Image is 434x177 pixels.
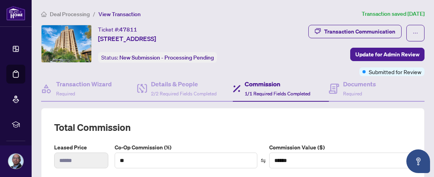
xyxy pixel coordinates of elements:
[41,11,47,17] span: home
[42,25,91,62] img: IMG-C12214063_1.jpg
[269,143,411,152] label: Commission Value ($)
[406,149,430,173] button: Open asap
[308,25,402,38] button: Transaction Communication
[343,91,362,97] span: Required
[50,11,90,18] span: Deal Processing
[362,9,425,19] article: Transaction saved [DATE]
[343,79,376,89] h4: Documents
[245,79,310,89] h4: Commission
[54,121,411,134] h2: Total Commission
[324,25,395,38] div: Transaction Communication
[98,34,156,43] span: [STREET_ADDRESS]
[245,91,310,97] span: 1/1 Required Fields Completed
[119,26,137,33] span: 47811
[98,11,141,18] span: View Transaction
[260,158,266,164] span: swap
[6,6,25,20] img: logo
[98,52,217,63] div: Status:
[56,79,112,89] h4: Transaction Wizard
[350,48,425,61] button: Update for Admin Review
[151,79,217,89] h4: Details & People
[355,48,419,61] span: Update for Admin Review
[98,25,137,34] div: Ticket #:
[54,143,108,152] label: Leased Price
[8,154,23,169] img: Profile Icon
[93,9,95,19] li: /
[151,91,217,97] span: 2/2 Required Fields Completed
[369,67,421,76] span: Submitted for Review
[413,30,418,36] span: ellipsis
[56,91,75,97] span: Required
[119,54,214,61] span: New Submission - Processing Pending
[115,143,257,152] label: Co-Op Commission (%)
